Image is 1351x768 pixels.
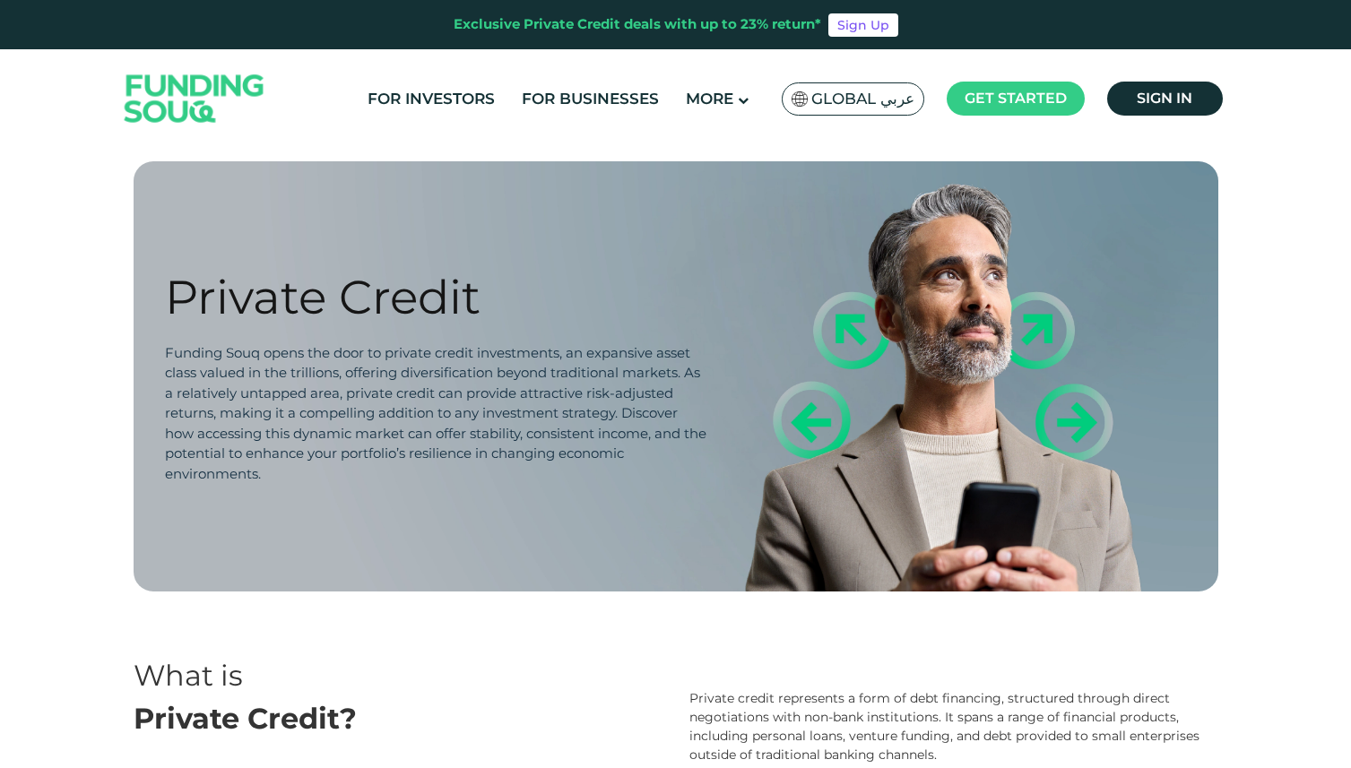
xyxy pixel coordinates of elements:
span: Sign in [1137,90,1192,107]
a: Sign Up [828,13,898,37]
span: Get started [965,90,1067,107]
img: Logo [107,54,282,144]
div: Private credit represents a form of debt financing, structured through direct negotiations with n... [689,689,1218,764]
a: For Businesses [517,84,663,114]
span: More [686,90,733,108]
span: Funding Souq opens the door to private credit investments, an expansive asset class valued in the... [165,344,706,482]
div: Private Credit [165,269,707,325]
span: Global عربي [811,89,914,109]
div: Exclusive Private Credit deals with up to 23% return* [454,14,821,35]
div: Private Credit? [134,697,663,740]
img: SA Flag [792,91,808,107]
div: What is [134,654,663,697]
a: Sign in [1107,82,1223,116]
a: For Investors [363,84,499,114]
